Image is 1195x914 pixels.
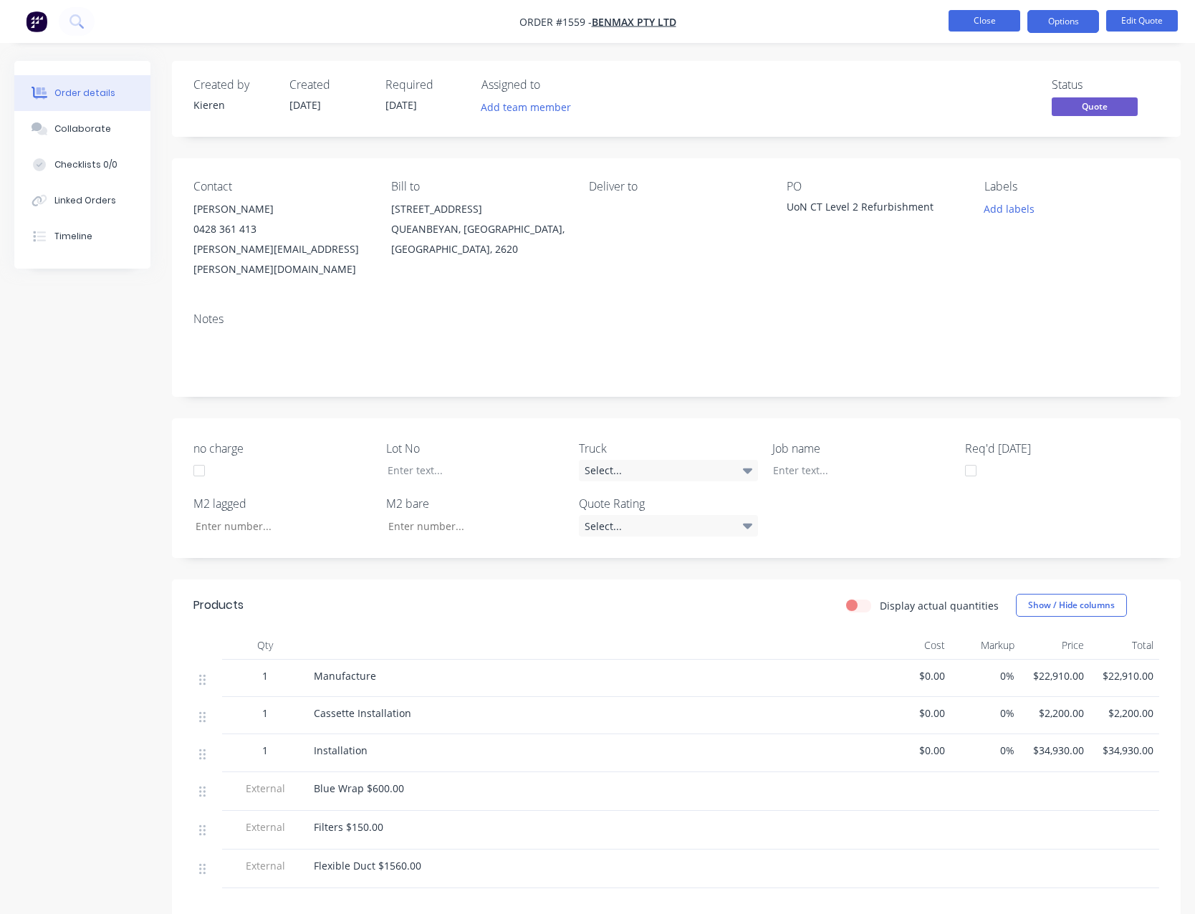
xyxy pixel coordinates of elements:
[391,180,566,193] div: Bill to
[14,183,150,218] button: Linked Orders
[1095,743,1153,758] span: $34,930.00
[314,859,421,872] span: Flexible Duct $1560.00
[956,706,1014,721] span: 0%
[314,669,376,683] span: Manufacture
[589,180,764,193] div: Deliver to
[951,631,1020,660] div: Markup
[579,495,758,512] label: Quote Rating
[262,743,268,758] span: 1
[1095,668,1153,683] span: $22,910.00
[193,440,373,457] label: no charge
[887,706,945,721] span: $0.00
[1052,97,1138,119] button: Quote
[228,819,302,834] span: External
[193,199,368,219] div: [PERSON_NAME]
[193,97,272,112] div: Kieren
[222,631,308,660] div: Qty
[314,781,404,795] span: Blue Wrap $600.00
[772,440,951,457] label: Job name
[193,199,368,279] div: [PERSON_NAME]0428 361 413[PERSON_NAME][EMAIL_ADDRESS][PERSON_NAME][DOMAIN_NAME]
[391,199,566,259] div: [STREET_ADDRESS]QUEANBEYAN, [GEOGRAPHIC_DATA], [GEOGRAPHIC_DATA], 2620
[1020,631,1090,660] div: Price
[385,98,417,112] span: [DATE]
[880,598,999,613] label: Display actual quantities
[14,75,150,111] button: Order details
[949,10,1020,32] button: Close
[193,312,1159,326] div: Notes
[26,11,47,32] img: Factory
[579,515,758,537] div: Select...
[376,515,565,537] input: Enter number...
[579,440,758,457] label: Truck
[391,219,566,259] div: QUEANBEYAN, [GEOGRAPHIC_DATA], [GEOGRAPHIC_DATA], 2620
[385,78,464,92] div: Required
[592,15,676,29] a: Benmax Pty Ltd
[386,440,565,457] label: Lot No
[887,743,945,758] span: $0.00
[391,199,566,219] div: [STREET_ADDRESS]
[481,97,579,117] button: Add team member
[289,78,368,92] div: Created
[1052,78,1159,92] div: Status
[54,158,117,171] div: Checklists 0/0
[54,122,111,135] div: Collaborate
[54,230,92,243] div: Timeline
[314,706,411,720] span: Cassette Installation
[228,781,302,796] span: External
[1026,706,1084,721] span: $2,200.00
[14,111,150,147] button: Collaborate
[881,631,951,660] div: Cost
[1095,706,1153,721] span: $2,200.00
[262,706,268,721] span: 1
[14,147,150,183] button: Checklists 0/0
[519,15,592,29] span: Order #1559 -
[314,744,368,757] span: Installation
[54,87,115,100] div: Order details
[193,180,368,193] div: Contact
[956,743,1014,758] span: 0%
[14,218,150,254] button: Timeline
[787,180,961,193] div: PO
[976,199,1042,218] button: Add labels
[481,78,625,92] div: Assigned to
[965,440,1144,457] label: Req'd [DATE]
[1027,10,1099,33] button: Options
[1026,743,1084,758] span: $34,930.00
[193,78,272,92] div: Created by
[1026,668,1084,683] span: $22,910.00
[54,194,116,207] div: Linked Orders
[1016,594,1127,617] button: Show / Hide columns
[193,239,368,279] div: [PERSON_NAME][EMAIL_ADDRESS][PERSON_NAME][DOMAIN_NAME]
[314,820,383,834] span: Filters $150.00
[228,858,302,873] span: External
[956,668,1014,683] span: 0%
[984,180,1159,193] div: Labels
[887,668,945,683] span: $0.00
[1090,631,1159,660] div: Total
[193,597,244,614] div: Products
[1052,97,1138,115] span: Quote
[787,199,961,219] div: UoN CT Level 2 Refurbishment
[1106,10,1178,32] button: Edit Quote
[262,668,268,683] span: 1
[193,219,368,239] div: 0428 361 413
[193,495,373,512] label: M2 lagged
[579,460,758,481] div: Select...
[289,98,321,112] span: [DATE]
[386,495,565,512] label: M2 bare
[183,515,373,537] input: Enter number...
[474,97,579,117] button: Add team member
